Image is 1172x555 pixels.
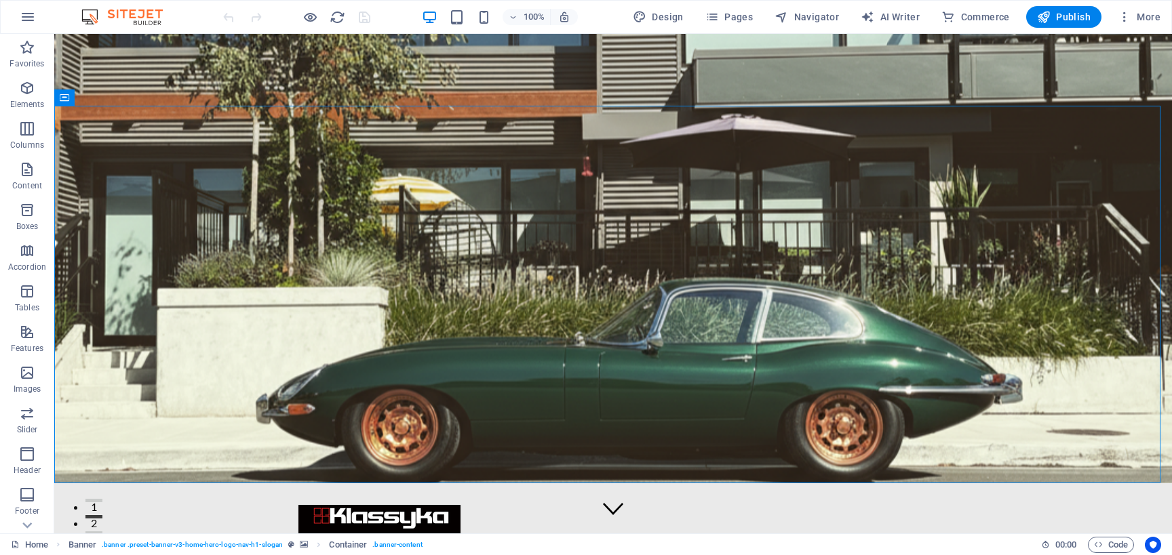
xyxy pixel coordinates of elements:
p: Columns [10,140,44,150]
button: Usercentrics [1145,537,1161,553]
h6: 100% [523,9,545,25]
button: 1 [31,465,48,468]
button: Pages [700,6,758,28]
button: 2 [31,481,48,485]
button: Click here to leave preview mode and continue editing [302,9,318,25]
p: Elements [10,99,45,110]
i: This element is a customizable preset [288,541,294,548]
button: AI Writer [855,6,925,28]
button: Code [1088,537,1134,553]
span: Commerce [941,10,1010,24]
p: Footer [15,506,39,516]
button: Commerce [936,6,1015,28]
i: This element contains a background [300,541,308,548]
i: Reload page [330,9,345,25]
p: Accordion [8,262,46,272]
span: Pages [705,10,753,24]
p: Tables [15,302,39,313]
span: . banner .preset-banner-v3-home-hero-logo-nav-h1-slogan [102,537,283,553]
span: Click to select. Double-click to edit [329,537,367,553]
p: Boxes [16,221,39,232]
button: More [1112,6,1166,28]
span: Click to select. Double-click to edit [69,537,97,553]
span: AI Writer [861,10,920,24]
nav: breadcrumb [69,537,423,553]
span: . banner-content [372,537,422,553]
span: 00 00 [1055,537,1076,553]
button: Publish [1026,6,1101,28]
span: Design [633,10,684,24]
span: Navigator [775,10,839,24]
button: 3 [31,497,48,501]
span: Code [1094,537,1128,553]
p: Content [12,180,42,191]
p: Favorites [9,58,44,69]
p: Header [14,465,41,476]
button: 100% [503,9,551,25]
button: reload [329,9,345,25]
img: Editor Logo [78,9,180,25]
button: Navigator [769,6,844,28]
p: Slider [17,424,38,435]
span: More [1118,10,1160,24]
span: Publish [1037,10,1091,24]
h6: Session time [1041,537,1077,553]
a: Click to cancel selection. Double-click to open Pages [11,537,48,553]
span: : [1065,539,1067,550]
button: Design [627,6,689,28]
p: Features [11,343,43,354]
p: Images [14,384,41,394]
